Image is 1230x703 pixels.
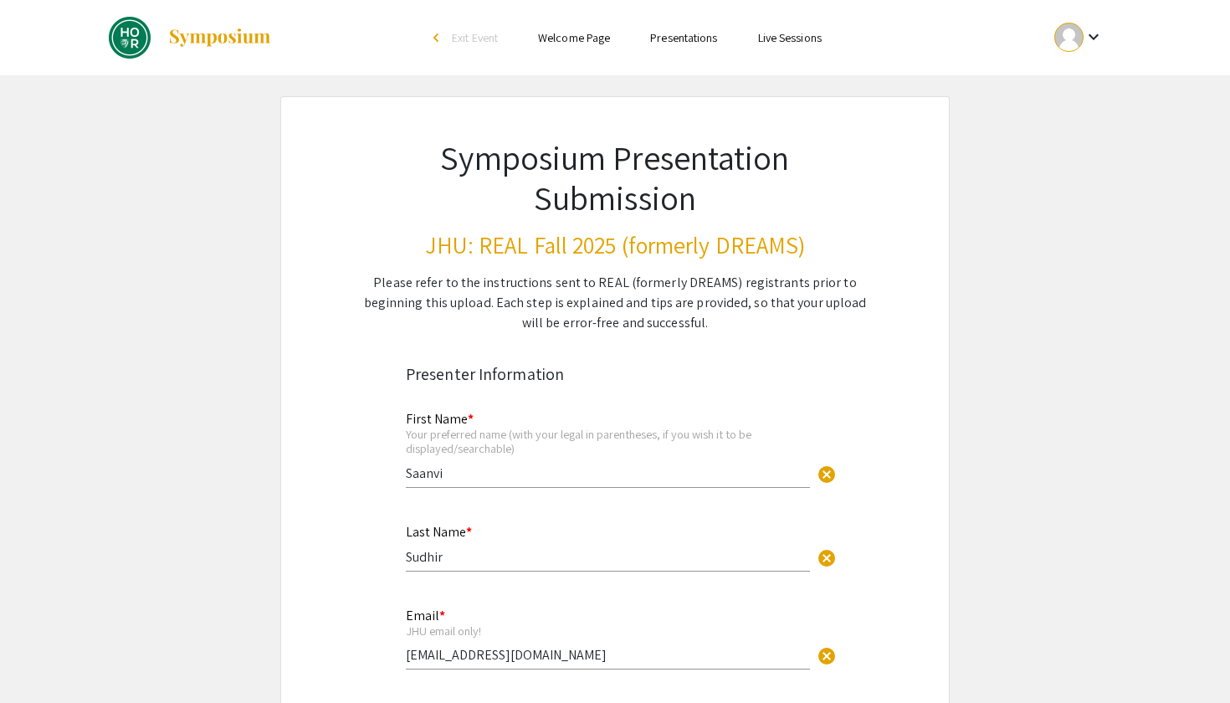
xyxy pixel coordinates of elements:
[406,464,810,482] input: Type Here
[810,638,843,671] button: Clear
[817,464,837,485] span: cancel
[13,628,71,690] iframe: Chat
[406,410,474,428] mat-label: First Name
[406,646,810,664] input: Type Here
[406,548,810,566] input: Type Here
[817,646,837,666] span: cancel
[109,17,151,59] img: JHU: REAL Fall 2025 (formerly DREAMS)
[817,548,837,568] span: cancel
[406,427,810,456] div: Your preferred name (with your legal in parentheses, if you wish it to be displayed/searchable)
[362,273,868,333] div: Please refer to the instructions sent to REAL (formerly DREAMS) registrants prior to beginning th...
[452,30,498,45] span: Exit Event
[433,33,443,43] div: arrow_back_ios
[758,30,822,45] a: Live Sessions
[810,456,843,490] button: Clear
[362,137,868,218] h1: Symposium Presentation Submission
[406,523,472,541] mat-label: Last Name
[362,231,868,259] h3: JHU: REAL Fall 2025 (formerly DREAMS)
[1037,18,1121,56] button: Expand account dropdown
[538,30,610,45] a: Welcome Page
[167,28,272,48] img: Symposium by ForagerOne
[406,362,824,387] div: Presenter Information
[1084,27,1104,47] mat-icon: Expand account dropdown
[810,540,843,573] button: Clear
[109,17,272,59] a: JHU: REAL Fall 2025 (formerly DREAMS)
[406,623,810,639] div: JHU email only!
[650,30,717,45] a: Presentations
[406,607,445,624] mat-label: Email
